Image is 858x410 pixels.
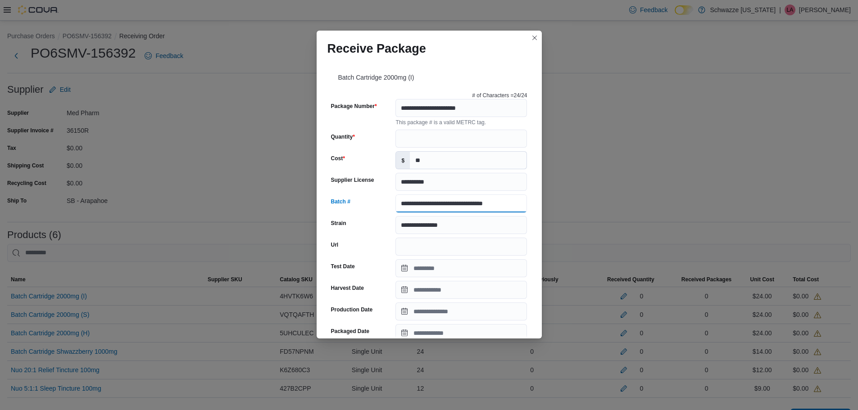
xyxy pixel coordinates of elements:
input: Press the down key to open a popover containing a calendar. [395,302,527,320]
button: Closes this modal window [529,32,540,43]
div: Batch Cartridge 2000mg (I) [327,63,531,88]
h1: Receive Package [327,41,426,56]
label: Quantity [331,133,355,140]
input: Press the down key to open a popover containing a calendar. [395,281,527,299]
label: $ [396,152,410,169]
label: Packaged Date [331,328,369,335]
label: Test Date [331,263,355,270]
label: Strain [331,220,346,227]
p: # of Characters = 24 /24 [472,92,527,99]
label: Harvest Date [331,284,364,292]
label: Production Date [331,306,373,313]
label: Url [331,241,339,248]
div: This package # is a valid METRC tag. [395,117,527,126]
label: Batch # [331,198,350,205]
label: Cost [331,155,345,162]
label: Supplier License [331,176,374,184]
input: Press the down key to open a popover containing a calendar. [395,324,527,342]
input: Press the down key to open a popover containing a calendar. [395,259,527,277]
label: Package Number [331,103,377,110]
